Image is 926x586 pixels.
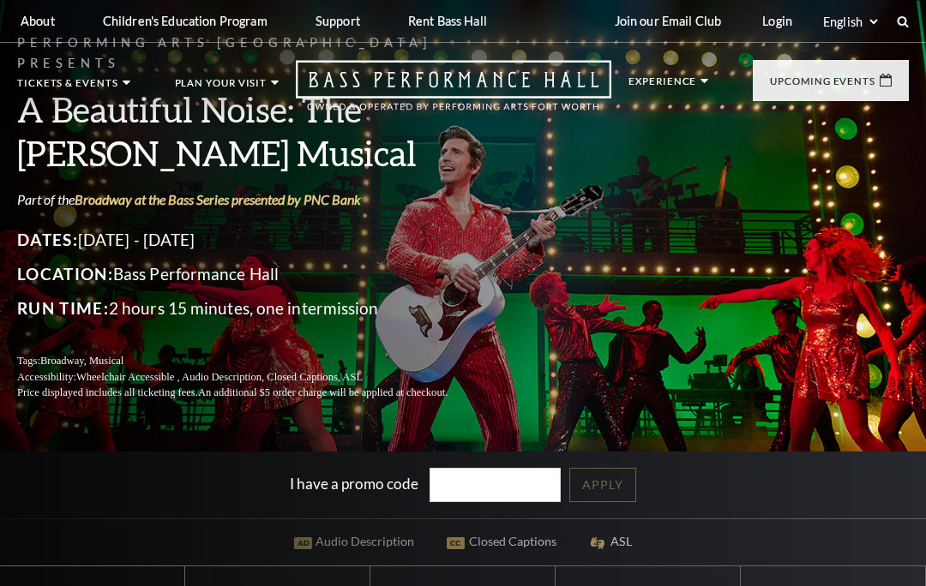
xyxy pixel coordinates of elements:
[17,226,489,254] p: [DATE] - [DATE]
[17,190,489,209] p: Part of the
[75,191,361,207] a: Broadway at the Bass Series presented by PNC Bank
[17,264,113,284] span: Location:
[17,298,109,318] span: Run Time:
[198,386,448,398] span: An additional $5 order charge will be applied at checkout.
[17,260,489,288] p: Bass Performance Hall
[40,355,123,367] span: Broadway, Musical
[17,295,489,322] p: 2 hours 15 minutes, one intermission
[17,385,489,401] p: Price displayed includes all ticketing fees.
[17,78,118,97] p: Tickets & Events
[175,78,268,97] p: Plan Your Visit
[76,371,363,383] span: Wheelchair Accessible , Audio Description, Closed Captions, ASL
[21,14,55,28] p: About
[316,14,360,28] p: Support
[103,14,268,28] p: Children's Education Program
[290,474,418,492] label: I have a promo code
[628,76,696,95] p: Experience
[820,14,881,30] select: Select:
[17,87,489,175] h3: A Beautiful Noise: The [PERSON_NAME] Musical
[17,230,78,249] span: Dates:
[770,76,875,95] p: Upcoming Events
[17,369,489,386] p: Accessibility:
[408,14,487,28] p: Rent Bass Hall
[17,353,489,369] p: Tags:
